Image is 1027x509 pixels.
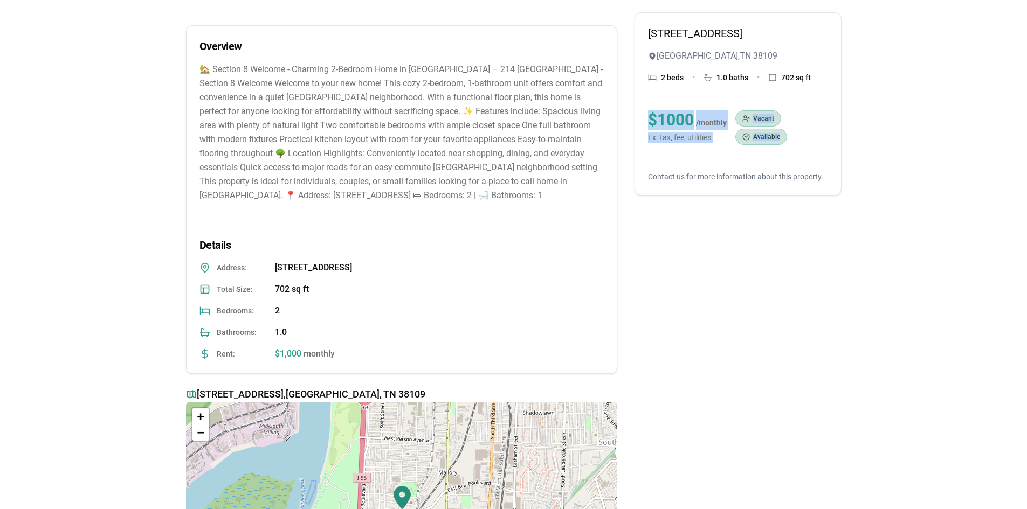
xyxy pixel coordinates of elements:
[648,110,727,130] p: $ 1000
[753,114,774,123] span: Vacant
[692,71,695,84] div: •
[217,348,268,359] span: Rent :
[661,72,684,83] span: 2 beds
[275,348,301,359] span: $1,000
[781,72,811,83] span: 702 sq ft
[301,348,335,359] span: monthly
[753,133,780,141] span: Available
[197,409,204,423] span: +
[648,171,828,182] p: Contact us for more information about this property.
[696,118,727,127] span: / monthly
[199,62,604,203] p: 🏡 Section 8 Welcome - Charming 2-Bedroom Home in [GEOGRAPHIC_DATA] – 214 [GEOGRAPHIC_DATA] - Sect...
[217,284,268,295] span: Total Size :
[197,426,204,439] span: −
[648,26,828,41] h1: [STREET_ADDRESS]
[275,261,352,274] span: [STREET_ADDRESS]
[217,262,268,273] span: Address :
[648,132,727,143] small: Ex. tax, fee, utilities
[275,304,280,317] span: 2
[192,408,209,424] a: Zoom in
[275,326,287,339] span: 1.0
[757,71,760,84] div: •
[199,238,604,253] h2: Details
[186,387,617,402] h3: [STREET_ADDRESS] , [GEOGRAPHIC_DATA] , TN 38109
[275,283,309,296] span: 702 sq ft
[199,39,604,54] h2: Overview
[217,305,268,316] span: Bedrooms :
[192,424,209,441] a: Zoom out
[716,72,748,83] span: 1.0 baths
[657,50,777,62] span: [GEOGRAPHIC_DATA] , TN 38109
[217,327,268,338] span: Bathrooms :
